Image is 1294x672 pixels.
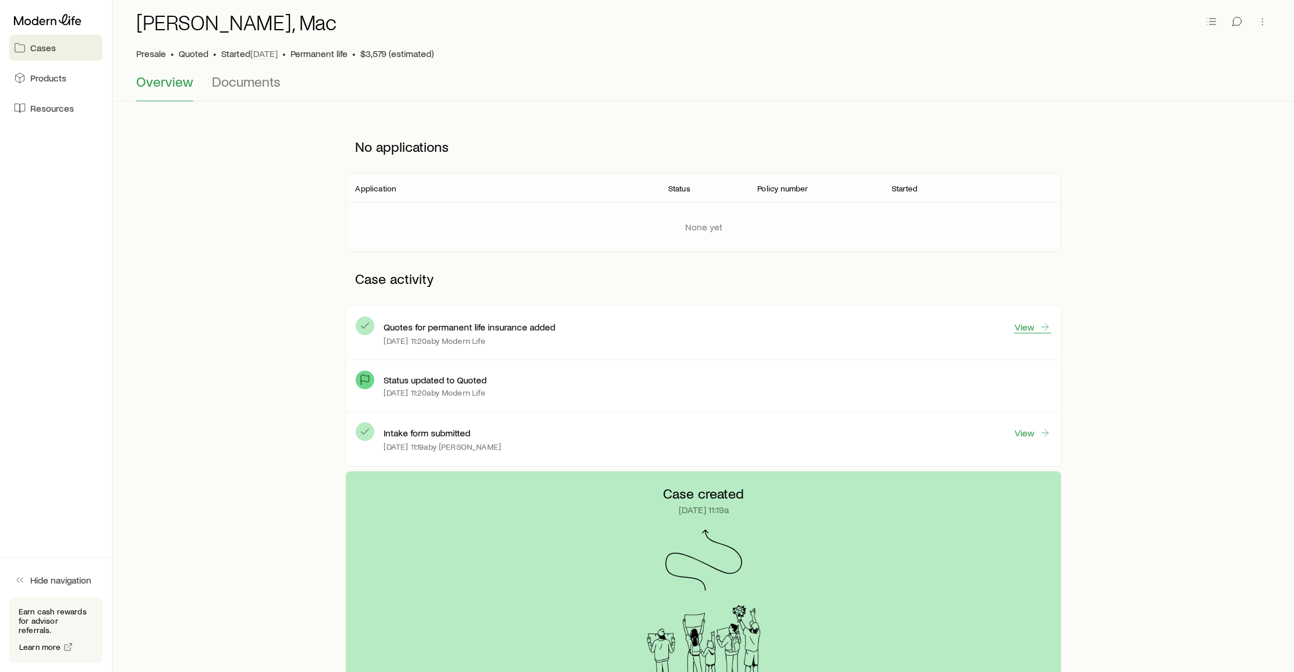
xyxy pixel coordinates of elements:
span: • [171,48,174,59]
p: Started [221,48,278,59]
span: Resources [30,102,74,114]
span: Learn more [19,643,61,651]
span: • [282,48,286,59]
p: Application [355,184,396,193]
p: No applications [346,129,1061,164]
span: • [352,48,356,59]
p: Intake form submitted [384,427,470,439]
span: Cases [30,42,56,54]
span: • [213,48,217,59]
span: [DATE] [250,48,278,59]
p: Case created [663,485,744,502]
p: [DATE] 11:19a by [PERSON_NAME] [384,442,501,451]
a: Cases [9,35,102,61]
p: [DATE] 11:20a by Modern Life [384,388,485,397]
span: Overview [136,73,193,90]
span: Products [30,72,66,84]
p: Quotes for permanent life insurance added [384,321,555,333]
p: Case activity [346,261,1061,296]
p: Status [668,184,690,193]
p: None yet [685,221,722,233]
h1: [PERSON_NAME], Mac [136,10,336,34]
a: Resources [9,95,102,121]
span: Quoted [179,48,208,59]
button: Hide navigation [9,567,102,593]
a: View [1014,321,1051,333]
span: Documents [212,73,281,90]
p: Presale [136,48,166,59]
a: View [1014,426,1051,439]
span: Hide navigation [30,574,91,586]
p: Started [892,184,918,193]
div: Earn cash rewards for advisor referrals.Learn more [9,598,102,663]
p: Status updated to Quoted [384,374,487,386]
p: Earn cash rewards for advisor referrals. [19,607,93,635]
span: Permanent life [290,48,348,59]
a: Products [9,65,102,91]
span: $3,579 (estimated) [360,48,434,59]
p: Policy number [757,184,808,193]
div: Case details tabs [136,73,1271,101]
p: [DATE] 11:19a [679,504,729,515]
p: [DATE] 11:20a by Modern Life [384,336,485,346]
